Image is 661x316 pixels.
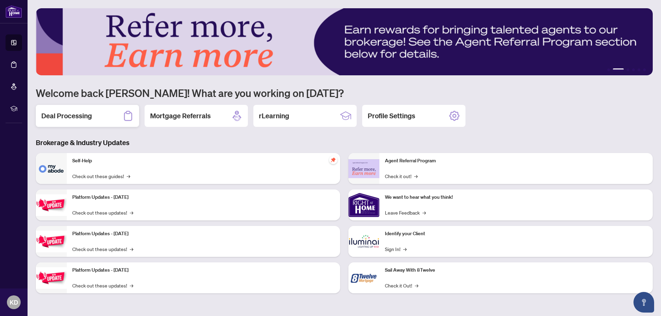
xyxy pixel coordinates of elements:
span: → [414,172,418,180]
p: Platform Updates - [DATE] [72,194,335,201]
span: KD [10,297,18,307]
a: Check out these updates!→ [72,245,133,253]
span: → [415,282,418,289]
a: Check out these updates!→ [72,209,133,216]
img: Slide 1 [36,8,653,75]
p: Platform Updates - [DATE] [72,230,335,238]
button: 6 [643,68,646,71]
button: 5 [638,68,640,71]
img: Self-Help [36,153,67,184]
img: Platform Updates - July 8, 2025 [36,231,67,252]
button: 1 [607,68,610,71]
span: → [403,245,407,253]
button: 4 [632,68,635,71]
p: Agent Referral Program [385,157,647,165]
img: Identify your Client [348,226,379,257]
h2: Deal Processing [41,111,92,121]
img: Platform Updates - June 23, 2025 [36,267,67,289]
span: → [127,172,130,180]
img: Agent Referral Program [348,159,379,178]
button: 2 [613,68,624,71]
a: Check out these updates!→ [72,282,133,289]
button: 3 [627,68,629,71]
a: Leave Feedback→ [385,209,426,216]
a: Check it out!→ [385,172,418,180]
button: Open asap [633,292,654,313]
h2: Profile Settings [368,111,415,121]
h2: Mortgage Referrals [150,111,211,121]
h2: rLearning [259,111,289,121]
img: Sail Away With 8Twelve [348,262,379,293]
p: We want to hear what you think! [385,194,647,201]
h1: Welcome back [PERSON_NAME]! What are you working on [DATE]? [36,86,653,99]
span: → [130,209,133,216]
span: → [130,282,133,289]
span: → [130,245,133,253]
a: Sign In!→ [385,245,407,253]
span: pushpin [329,156,337,164]
img: logo [6,5,22,18]
img: We want to hear what you think! [348,189,379,220]
p: Platform Updates - [DATE] [72,266,335,274]
p: Identify your Client [385,230,647,238]
a: Check it Out!→ [385,282,418,289]
a: Check out these guides!→ [72,172,130,180]
p: Sail Away With 8Twelve [385,266,647,274]
span: → [422,209,426,216]
img: Platform Updates - July 21, 2025 [36,194,67,216]
p: Self-Help [72,157,335,165]
h3: Brokerage & Industry Updates [36,138,653,148]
